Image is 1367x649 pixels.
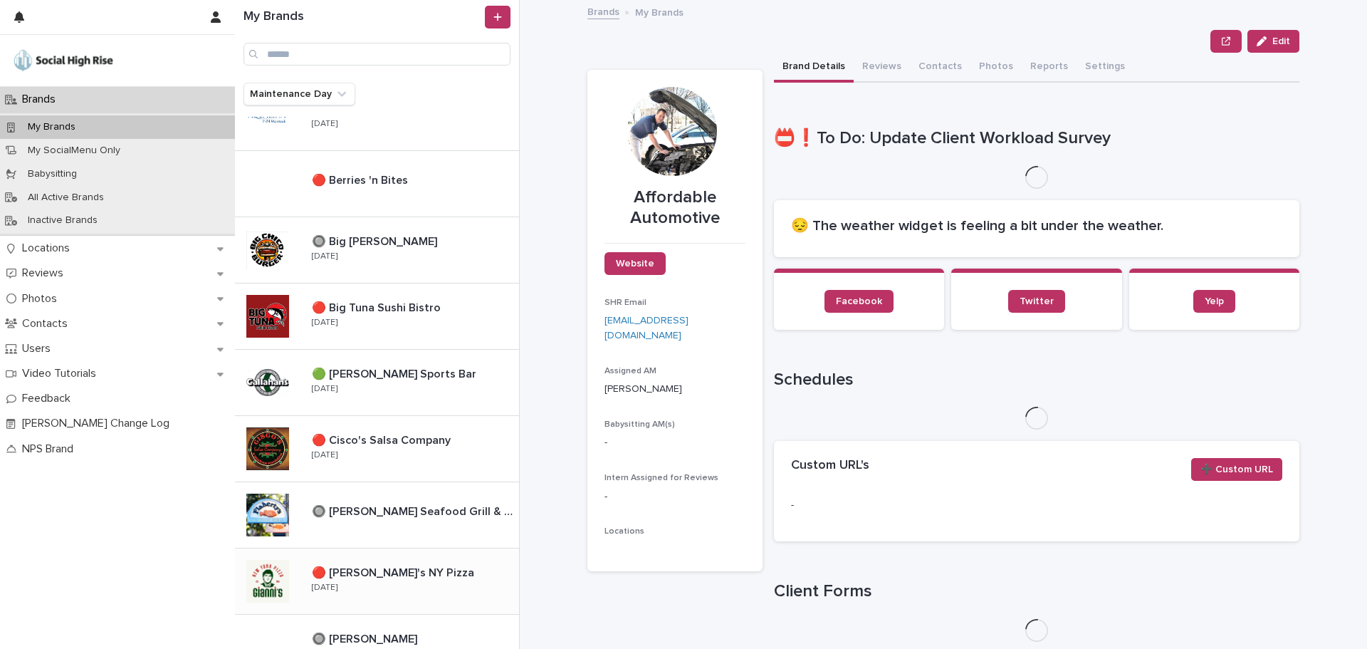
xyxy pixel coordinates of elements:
[604,489,745,504] p: -
[16,417,181,430] p: [PERSON_NAME] Change Log
[235,151,519,217] a: 🔴 Berries 'n Bites🔴 Berries 'n Bites
[604,527,644,536] span: Locations
[243,83,355,105] button: Maintenance Day
[312,318,337,328] p: [DATE]
[235,482,519,549] a: 🔘 [PERSON_NAME] Seafood Grill & Oyster Bar🔘 [PERSON_NAME] Seafood Grill & Oyster Bar
[616,259,654,269] span: Website
[1272,36,1290,46] span: Edit
[243,9,482,25] h1: My Brands
[312,232,440,249] p: 🔘 Big [PERSON_NAME]
[312,171,411,187] p: 🔴 Berries 'n Bites
[16,266,75,280] p: Reviews
[312,298,444,315] p: 🔴 Big Tuna Sushi Bistro
[604,187,745,229] p: Affordable Automotive
[11,46,115,75] img: o5DnuTxEQV6sW9jFYBBf
[1191,458,1282,481] button: ➕ Custom URL
[1008,290,1065,313] a: Twitter
[824,290,894,313] a: Facebook
[235,217,519,284] a: 🔘 Big [PERSON_NAME]🔘 Big [PERSON_NAME] [DATE]
[1205,296,1224,306] span: Yelp
[312,119,337,129] p: [DATE]
[16,214,109,227] p: Inactive Brands
[604,298,646,307] span: SHR Email
[604,316,688,341] a: [EMAIL_ADDRESS][DOMAIN_NAME]
[970,53,1022,83] button: Photos
[312,583,337,593] p: [DATE]
[910,53,970,83] button: Contacts
[791,498,943,513] p: -
[1247,30,1299,53] button: Edit
[635,4,683,19] p: My Brands
[312,365,479,381] p: 🟢 [PERSON_NAME] Sports Bar
[836,296,882,306] span: Facebook
[16,121,87,133] p: My Brands
[791,458,869,474] h2: Custom URL's
[312,630,420,646] p: 🔘 [PERSON_NAME]
[1022,53,1077,83] button: Reports
[604,435,745,450] p: -
[312,502,516,519] p: 🔘 Flaherty's Seafood Grill & Oyster Bar
[243,43,510,66] input: Search
[774,53,854,83] button: Brand Details
[16,242,81,255] p: Locations
[774,128,1299,149] h1: 📛❗To Do: Update Client Workload Survey
[235,85,519,151] a: 🔴 Aqualina Inn Montauk🔴 Aqualina Inn Montauk [DATE]
[854,53,910,83] button: Reviews
[16,93,67,106] p: Brands
[791,217,1282,234] h2: 😔 The weather widget is feeling a bit under the weather.
[604,367,656,375] span: Assigned AM
[604,474,718,482] span: Intern Assigned for Reviews
[16,317,79,331] p: Contacts
[16,392,82,405] p: Feedback
[604,252,666,275] a: Website
[312,251,337,261] p: [DATE]
[235,416,519,482] a: 🔴 Cisco's Salsa Company🔴 Cisco's Salsa Company [DATE]
[604,382,745,397] p: [PERSON_NAME]
[1200,462,1273,477] span: ➕ Custom URL
[16,192,115,204] p: All Active Brands
[312,384,337,394] p: [DATE]
[16,442,85,456] p: NPS Brand
[235,350,519,416] a: 🟢 [PERSON_NAME] Sports Bar🟢 [PERSON_NAME] Sports Bar [DATE]
[312,450,337,460] p: [DATE]
[16,168,88,180] p: Babysitting
[774,370,1299,390] h1: Schedules
[1020,296,1054,306] span: Twitter
[16,367,108,380] p: Video Tutorials
[312,564,477,580] p: 🔴 [PERSON_NAME]'s NY Pizza
[1077,53,1133,83] button: Settings
[312,431,454,447] p: 🔴 Cisco's Salsa Company
[587,3,619,19] a: Brands
[774,581,1299,602] h1: Client Forms
[235,284,519,350] a: 🔴 Big Tuna Sushi Bistro🔴 Big Tuna Sushi Bistro [DATE]
[16,145,132,157] p: My SocialMenu Only
[1193,290,1235,313] a: Yelp
[16,342,62,355] p: Users
[235,549,519,615] a: 🔴 [PERSON_NAME]'s NY Pizza🔴 [PERSON_NAME]'s NY Pizza [DATE]
[16,292,68,306] p: Photos
[604,420,675,429] span: Babysitting AM(s)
